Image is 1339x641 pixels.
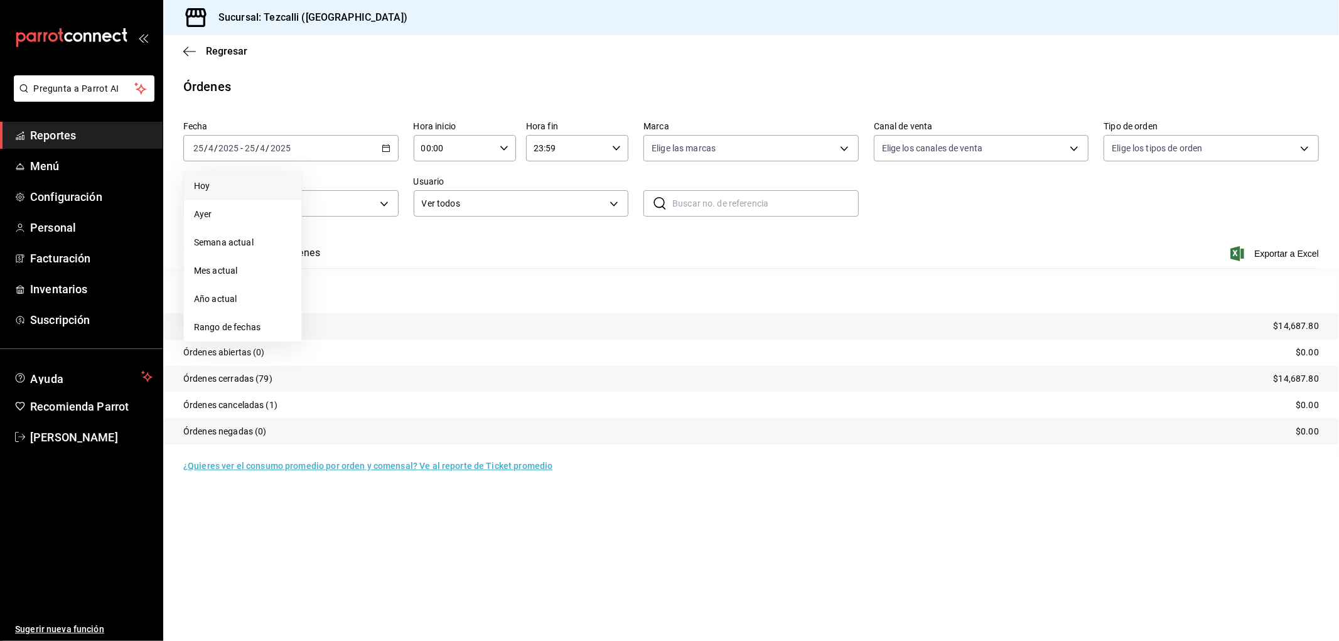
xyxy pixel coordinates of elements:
[34,82,135,95] span: Pregunta a Parrot AI
[414,122,516,131] label: Hora inicio
[240,143,243,153] span: -
[218,143,239,153] input: ----
[194,208,291,221] span: Ayer
[30,188,153,205] span: Configuración
[30,250,153,267] span: Facturación
[208,10,407,25] h3: Sucursal: Tezcalli ([GEOGRAPHIC_DATA])
[14,75,154,102] button: Pregunta a Parrot AI
[1296,425,1319,438] p: $0.00
[255,143,259,153] span: /
[194,264,291,277] span: Mes actual
[30,281,153,298] span: Inventarios
[183,372,272,385] p: Órdenes cerradas (79)
[414,178,629,186] label: Usuario
[672,191,859,216] input: Buscar no. de referencia
[1274,372,1319,385] p: $14,687.80
[206,45,247,57] span: Regresar
[183,399,277,412] p: Órdenes canceladas (1)
[1104,122,1319,131] label: Tipo de orden
[30,158,153,175] span: Menú
[882,142,982,154] span: Elige los canales de venta
[30,311,153,328] span: Suscripción
[138,33,148,43] button: open_drawer_menu
[30,369,136,384] span: Ayuda
[194,180,291,193] span: Hoy
[643,122,859,131] label: Marca
[183,425,267,438] p: Órdenes negadas (0)
[244,143,255,153] input: --
[30,429,153,446] span: [PERSON_NAME]
[183,461,552,471] a: ¿Quieres ver el consumo promedio por orden y comensal? Ve al reporte de Ticket promedio
[874,122,1089,131] label: Canal de venta
[422,197,606,210] span: Ver todos
[183,45,247,57] button: Regresar
[194,321,291,334] span: Rango de fechas
[15,623,153,636] span: Sugerir nueva función
[204,143,208,153] span: /
[30,127,153,144] span: Reportes
[652,142,716,154] span: Elige las marcas
[526,122,628,131] label: Hora fin
[1274,320,1319,333] p: $14,687.80
[1233,246,1319,261] button: Exportar a Excel
[214,143,218,153] span: /
[1296,399,1319,412] p: $0.00
[9,91,154,104] a: Pregunta a Parrot AI
[194,293,291,306] span: Año actual
[260,143,266,153] input: --
[183,283,1319,298] p: Resumen
[183,346,265,359] p: Órdenes abiertas (0)
[270,143,291,153] input: ----
[266,143,270,153] span: /
[1296,346,1319,359] p: $0.00
[30,219,153,236] span: Personal
[194,236,291,249] span: Semana actual
[193,143,204,153] input: --
[183,77,231,96] div: Órdenes
[183,122,399,131] label: Fecha
[1112,142,1202,154] span: Elige los tipos de orden
[30,398,153,415] span: Recomienda Parrot
[208,143,214,153] input: --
